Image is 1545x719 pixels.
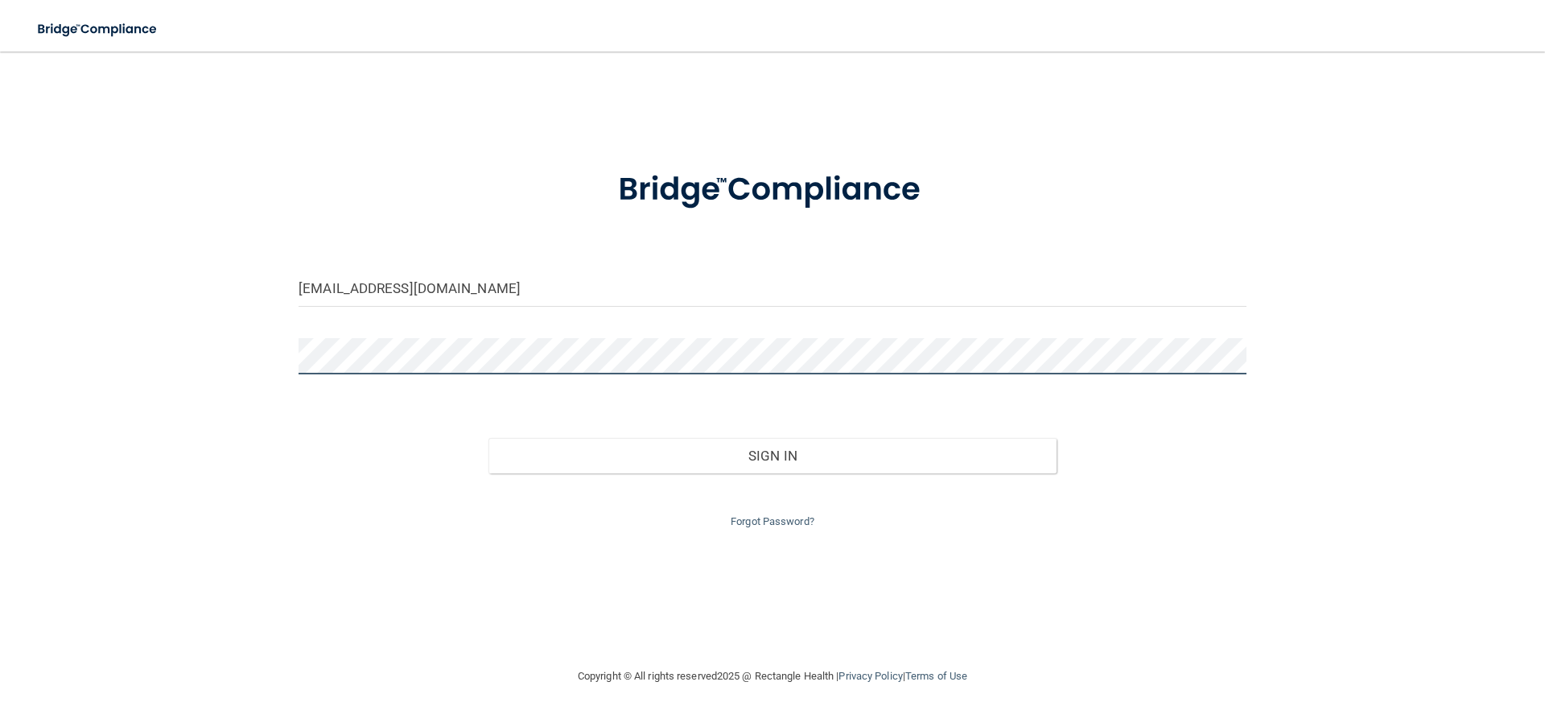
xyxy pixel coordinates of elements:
[299,271,1246,307] input: Email
[905,670,967,682] a: Terms of Use
[838,670,902,682] a: Privacy Policy
[24,13,172,46] img: bridge_compliance_login_screen.278c3ca4.svg
[1267,605,1526,669] iframe: Drift Widget Chat Controller
[488,438,1057,473] button: Sign In
[731,515,814,527] a: Forgot Password?
[479,651,1066,702] div: Copyright © All rights reserved 2025 @ Rectangle Health | |
[585,148,960,232] img: bridge_compliance_login_screen.278c3ca4.svg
